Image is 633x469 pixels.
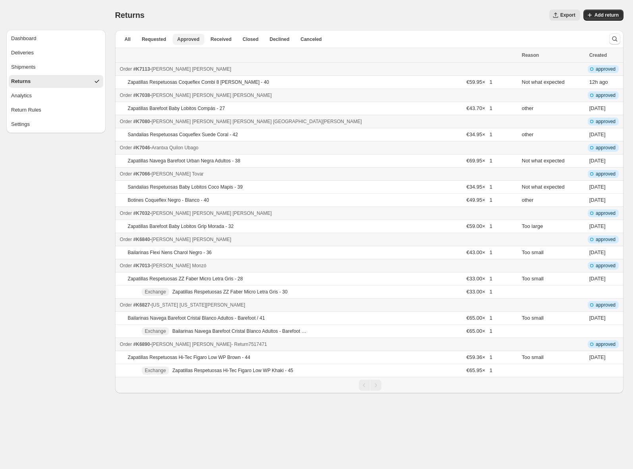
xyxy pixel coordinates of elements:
[128,158,241,164] p: Zapatillas Navega Barefoot Urban Negra Adultos - 38
[120,65,517,73] div: -
[466,328,492,334] span: €65.00 × 1
[152,93,272,98] span: [PERSON_NAME] [PERSON_NAME] [PERSON_NAME]
[152,66,231,72] span: [PERSON_NAME] [PERSON_NAME]
[519,76,587,89] td: Not what expected
[128,197,209,203] p: Botines Coqueflex Negro - Blanco - 40
[587,76,623,89] td: ago
[583,10,623,21] button: Add return
[589,52,607,58] span: Created
[596,145,616,151] span: approved
[128,131,238,138] p: Sandalias Respetuosas Coqueflex Suede Coral - 42
[519,220,587,233] td: Too large
[519,154,587,168] td: Not what expected
[519,312,587,325] td: Too small
[519,128,587,141] td: other
[466,315,492,321] span: €65.00 × 1
[152,119,362,124] span: [PERSON_NAME] [PERSON_NAME] [PERSON_NAME] [GEOGRAPHIC_DATA][PERSON_NAME]
[133,302,150,308] span: #K6827
[145,367,166,374] span: Exchange
[128,315,265,321] p: Bailarinas Navega Barefoot Cristal Blanco Adultos - Barefoot / 41
[120,170,517,178] div: -
[11,35,37,42] div: Dashboard
[152,171,204,177] span: [PERSON_NAME] Tovar
[152,263,206,268] span: [PERSON_NAME] Monzó
[242,36,258,42] span: Closed
[519,181,587,194] td: Not what expected
[269,36,289,42] span: Declined
[120,263,132,268] span: Order
[211,36,232,42] span: Received
[589,276,606,282] time: Thursday, September 11, 2025 at 8:51:35 AM
[133,210,150,216] span: #K7032
[133,119,150,124] span: #K7080
[145,328,166,334] span: Exchange
[519,246,587,259] td: Too small
[11,106,41,114] div: Return Rules
[172,289,287,295] p: Zapatillas Respetuosas ZZ Faber Micro Letra Gris - 30
[128,276,243,282] p: Zapatillas Respetuosas ZZ Faber Micro Letra Gris - 28
[11,92,32,100] div: Analytics
[466,367,492,373] span: €65.95 × 1
[466,249,492,255] span: €43.00 × 1
[11,120,30,128] div: Settings
[120,119,132,124] span: Order
[128,184,243,190] p: Sandalias Respetuosas Baby Lobitos Coco Mapis - 39
[466,105,492,111] span: €43.70 × 1
[120,145,132,151] span: Order
[133,145,150,151] span: #K7046
[142,36,166,42] span: Requested
[120,210,132,216] span: Order
[522,52,539,58] span: Reason
[120,237,132,242] span: Order
[133,237,150,242] span: #K6840
[172,367,293,374] p: Zapatillas Respetuosas Hi-Tec Figaro Low WP Khaki - 45
[596,210,616,216] span: approved
[9,46,103,59] button: Deliveries
[9,89,103,102] button: Analytics
[152,342,231,347] span: [PERSON_NAME] [PERSON_NAME]
[589,158,606,164] time: Saturday, September 13, 2025 at 11:39:53 AM
[466,354,492,360] span: €59.36 × 1
[120,262,517,270] div: -
[115,377,623,393] nav: Pagination
[231,342,267,347] span: - Return 7517471
[145,289,166,295] span: Exchange
[466,289,492,295] span: €33.00 × 1
[596,236,616,243] span: approved
[596,302,616,308] span: approved
[9,61,103,73] button: Shipments
[9,104,103,116] button: Return Rules
[519,102,587,115] td: other
[11,49,34,57] div: Deliveries
[152,145,198,151] span: Arantxa Quilon Ubago
[9,32,103,45] button: Dashboard
[120,118,517,125] div: -
[595,12,619,18] span: Add return
[120,144,517,152] div: -
[128,105,225,112] p: Zapatillas Barefoot Baby Lobitos Compás - 27
[519,351,587,364] td: Too small
[120,93,132,98] span: Order
[9,118,103,131] button: Settings
[120,340,517,348] div: -
[589,223,606,229] time: Thursday, September 11, 2025 at 5:24:58 PM
[609,33,620,44] button: Search and filter results
[152,237,231,242] span: [PERSON_NAME] [PERSON_NAME]
[152,210,272,216] span: [PERSON_NAME] [PERSON_NAME] [PERSON_NAME]
[133,342,150,347] span: #K6890
[133,93,150,98] span: #K7038
[133,171,150,177] span: #K7066
[466,131,492,137] span: €34.95 × 1
[466,276,492,282] span: €33.00 × 1
[128,354,250,361] p: Zapatillas Respetuosas Hi-Tec Figaro Low WP Brown - 44
[120,91,517,99] div: -
[519,272,587,286] td: Too small
[589,249,606,255] time: Thursday, September 11, 2025 at 12:42:24 PM
[128,79,269,85] p: Zapatillas Respetuosas Coqueflex Combi 8 [PERSON_NAME] - 40
[589,315,606,321] time: Wednesday, September 10, 2025 at 9:26:27 AM
[120,209,517,217] div: -
[589,184,606,190] time: Thursday, September 11, 2025 at 11:36:08 PM
[152,302,245,308] span: [US_STATE] [US_STATE][PERSON_NAME]
[120,171,132,177] span: Order
[466,197,492,203] span: €49.95 × 1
